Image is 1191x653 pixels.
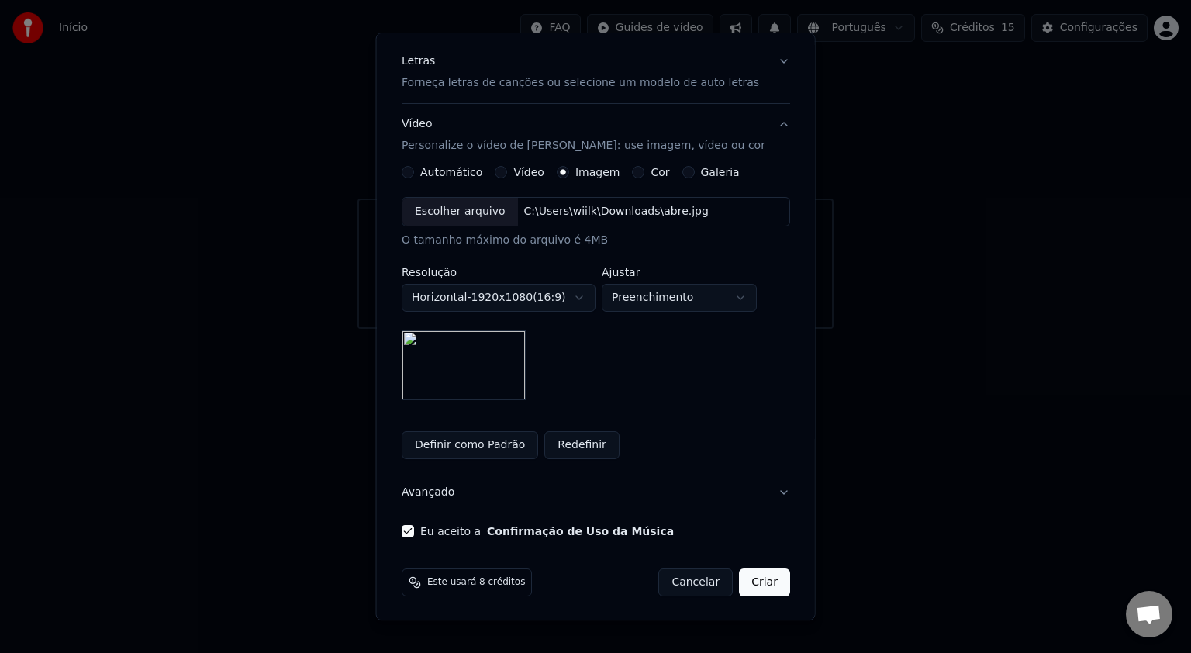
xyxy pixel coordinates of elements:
[420,167,482,178] label: Automático
[517,204,714,219] div: C:\Users\wiilk\Downloads\abre.jpg
[402,198,518,226] div: Escolher arquivo
[739,568,790,596] button: Criar
[700,167,739,178] label: Galeria
[402,54,435,69] div: Letras
[402,116,765,154] div: Vídeo
[402,138,765,154] p: Personalize o vídeo de [PERSON_NAME]: use imagem, vídeo ou cor
[402,267,595,278] label: Resolução
[402,166,790,472] div: VídeoPersonalize o vídeo de [PERSON_NAME]: use imagem, vídeo ou cor
[402,233,790,248] div: O tamanho máximo do arquivo é 4MB
[651,167,669,178] label: Cor
[420,526,674,537] label: Eu aceito a
[402,472,790,513] button: Avançado
[402,41,790,103] button: LetrasForneça letras de canções ou selecione um modelo de auto letras
[575,167,619,178] label: Imagem
[402,431,538,459] button: Definir como Padrão
[402,75,759,91] p: Forneça letras de canções ou selecione um modelo de auto letras
[513,167,544,178] label: Vídeo
[427,576,525,589] span: Este usará 8 créditos
[402,104,790,166] button: VídeoPersonalize o vídeo de [PERSON_NAME]: use imagem, vídeo ou cor
[602,267,757,278] label: Ajustar
[487,526,674,537] button: Eu aceito a
[544,431,620,459] button: Redefinir
[658,568,733,596] button: Cancelar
